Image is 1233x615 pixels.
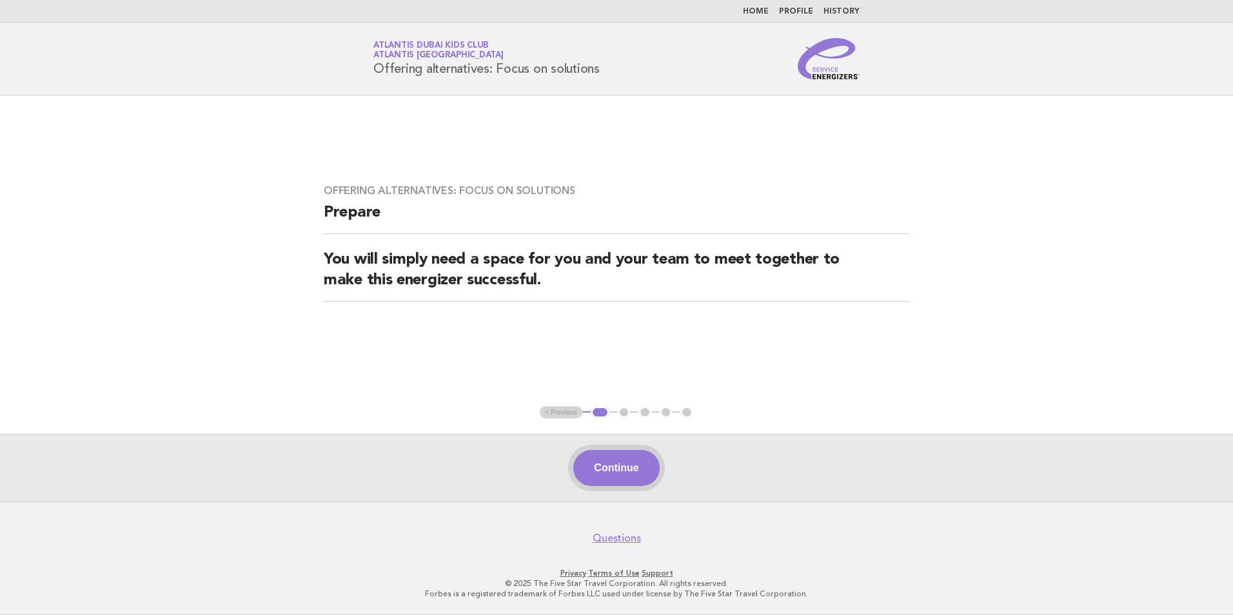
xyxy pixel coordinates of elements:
[324,184,909,197] h3: Offering alternatives: Focus on solutions
[824,8,860,15] a: History
[591,406,609,419] button: 1
[222,568,1011,578] p: · ·
[324,202,909,234] h2: Prepare
[593,532,641,545] a: Questions
[560,569,586,578] a: Privacy
[642,569,673,578] a: Support
[373,42,600,75] h1: Offering alternatives: Focus on solutions
[222,578,1011,589] p: © 2025 The Five Star Travel Corporation. All rights reserved.
[798,38,860,79] img: Service Energizers
[779,8,813,15] a: Profile
[573,450,659,486] button: Continue
[373,52,504,60] span: Atlantis [GEOGRAPHIC_DATA]
[324,249,909,302] h2: You will simply need a space for you and your team to meet together to make this energizer succes...
[373,41,504,59] a: Atlantis Dubai Kids ClubAtlantis [GEOGRAPHIC_DATA]
[743,8,769,15] a: Home
[222,589,1011,599] p: Forbes is a registered trademark of Forbes LLC used under license by The Five Star Travel Corpora...
[588,569,640,578] a: Terms of Use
